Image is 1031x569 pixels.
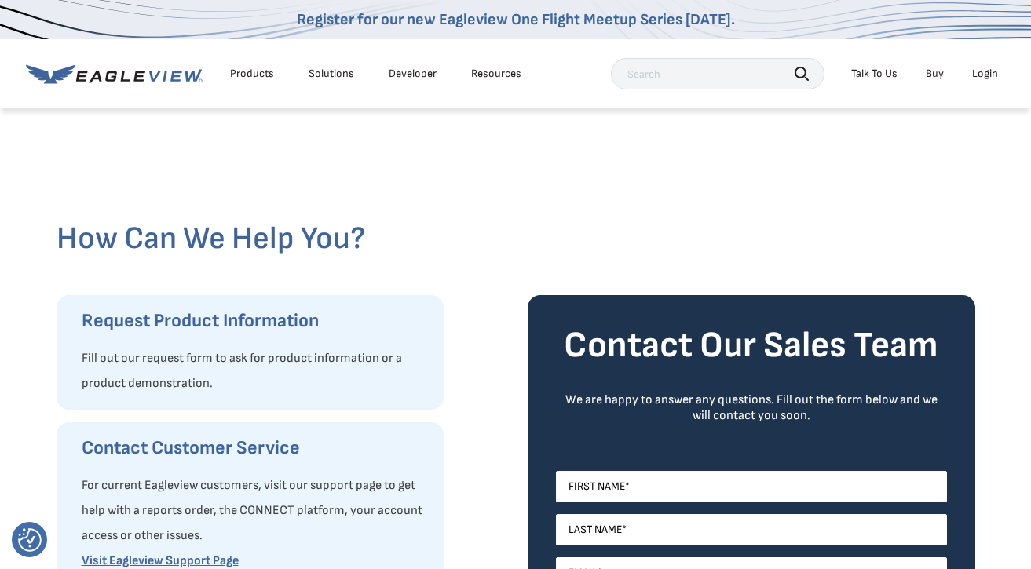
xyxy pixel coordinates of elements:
[309,67,354,81] div: Solutions
[230,67,274,81] div: Products
[611,58,824,89] input: Search
[82,308,428,334] h3: Request Product Information
[82,473,428,549] p: For current Eagleview customers, visit our support page to get help with a reports order, the CON...
[926,67,944,81] a: Buy
[556,392,947,424] div: We are happy to answer any questions. Fill out the form below and we will contact you soon.
[851,67,898,81] div: Talk To Us
[564,324,938,367] strong: Contact Our Sales Team
[82,346,428,396] p: Fill out our request form to ask for product information or a product demonstration.
[18,528,42,552] img: Revisit consent button
[471,67,521,81] div: Resources
[82,436,428,461] h3: Contact Customer Service
[972,67,998,81] div: Login
[57,220,975,257] h2: How Can We Help You?
[297,10,735,29] a: Register for our new Eagleview One Flight Meetup Series [DATE].
[82,553,239,568] a: Visit Eagleview Support Page
[18,528,42,552] button: Consent Preferences
[389,67,437,81] a: Developer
